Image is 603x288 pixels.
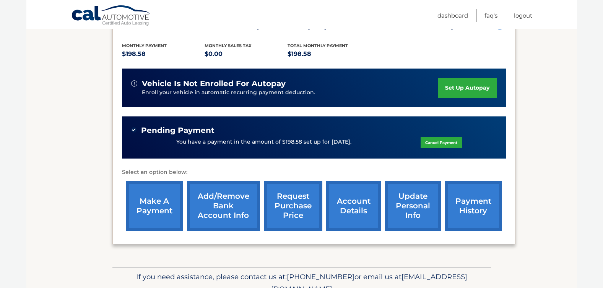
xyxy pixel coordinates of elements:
a: make a payment [126,181,183,231]
a: Add/Remove bank account info [187,181,260,231]
a: Cal Automotive [71,5,151,27]
span: Pending Payment [141,126,215,135]
p: Select an option below: [122,168,506,177]
a: set up autopay [438,78,496,98]
p: $198.58 [122,49,205,59]
span: vehicle is not enrolled for autopay [142,79,286,88]
a: account details [326,181,381,231]
p: $0.00 [205,49,288,59]
img: check-green.svg [131,127,137,133]
span: [PHONE_NUMBER] [287,272,354,281]
p: $198.58 [288,49,371,59]
p: You have a payment in the amount of $198.58 set up for [DATE]. [176,138,351,146]
a: Logout [514,9,532,22]
span: Monthly Payment [122,43,167,48]
a: update personal info [385,181,441,231]
span: Total Monthly Payment [288,43,348,48]
a: Cancel Payment [421,137,462,148]
a: request purchase price [264,181,322,231]
a: FAQ's [484,9,497,22]
img: alert-white.svg [131,80,137,87]
span: Monthly sales Tax [205,43,252,48]
a: payment history [445,181,502,231]
p: Enroll your vehicle in automatic recurring payment deduction. [142,88,439,97]
a: Dashboard [437,9,468,22]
